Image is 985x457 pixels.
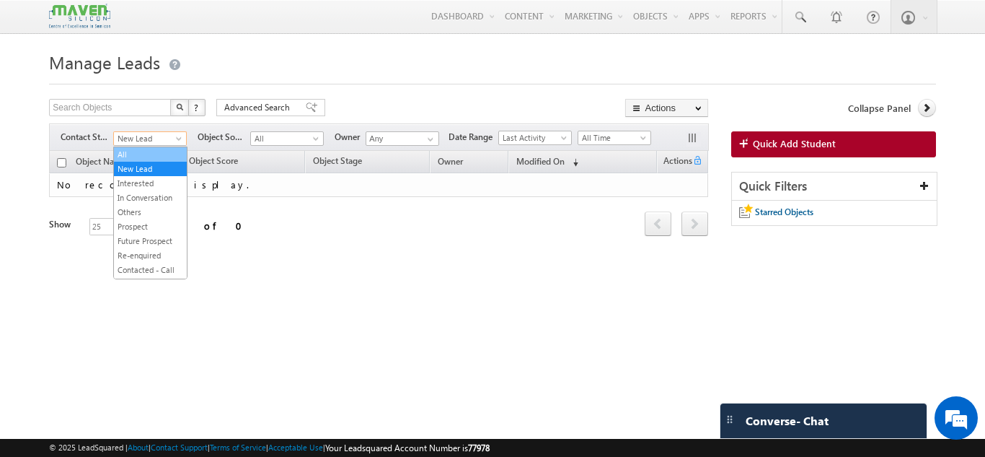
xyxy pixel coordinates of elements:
[113,131,187,146] a: New Lead
[420,132,438,147] a: Show All Items
[625,99,708,117] button: Actions
[449,131,498,144] span: Date Range
[755,206,813,217] span: Starred Objects
[746,414,829,427] span: Converse - Chat
[113,147,187,279] ul: New Lead
[306,153,369,172] a: Object Stage
[578,131,651,145] a: All Time
[25,76,61,95] img: d_60004797649_company_0_60004797649
[114,132,182,145] span: New Lead
[114,264,187,290] a: Contacted - Call Back
[438,156,463,167] span: Owner
[335,131,366,144] span: Owner
[49,4,110,29] img: Custom Logo
[49,51,160,74] span: Manage Leads
[499,131,567,144] span: Last Activity
[114,148,187,161] a: All
[151,443,208,452] a: Contact Support
[498,131,572,145] a: Last Activity
[90,219,113,235] span: 25
[198,131,250,144] span: Object Source
[731,131,936,157] a: Quick Add Student
[49,441,490,455] span: © 2025 LeadSquared | | | | |
[114,162,187,175] a: New Lead
[509,153,586,172] a: Modified On (sorted descending)
[658,153,692,172] span: Actions
[128,443,149,452] a: About
[114,249,187,262] a: Re-enquired
[189,155,238,166] span: Object Score
[325,443,490,453] span: Your Leadsquared Account Number is
[194,101,200,113] span: ?
[75,76,242,95] div: Chat with us now
[57,158,66,167] input: Check all records
[645,213,671,236] a: prev
[250,131,324,146] a: All
[176,103,183,110] img: Search
[237,7,271,42] div: Minimize live chat window
[114,220,187,233] a: Prospect
[732,173,937,201] div: Quick Filters
[366,131,439,146] input: Type to Search
[681,212,708,236] span: next
[645,212,671,236] span: prev
[188,99,206,116] button: ?
[516,156,565,167] span: Modified On
[114,191,187,204] a: In Conversation
[49,218,78,231] div: Show
[114,206,187,219] a: Others
[61,131,113,144] span: Contact Stage
[114,177,187,190] a: Interested
[196,354,262,374] em: Start Chat
[681,213,708,236] a: next
[468,443,490,453] span: 77978
[210,443,266,452] a: Terms of Service
[848,102,911,115] span: Collapse Panel
[578,131,647,144] span: All Time
[567,157,578,168] span: (sorted descending)
[69,154,133,173] a: Object Name
[114,235,187,248] a: Future Prospect
[224,101,294,114] span: Advanced Search
[49,173,708,197] td: No records to display.
[136,217,251,234] div: 0 - 0 of 0
[313,155,362,166] span: Object Stage
[19,134,263,342] textarea: Type your message and hit 'Enter'
[724,414,736,425] img: carter-drag
[251,132,319,145] span: All
[182,153,245,172] a: Object Score
[753,137,836,150] span: Quick Add Student
[268,443,323,452] a: Acceptable Use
